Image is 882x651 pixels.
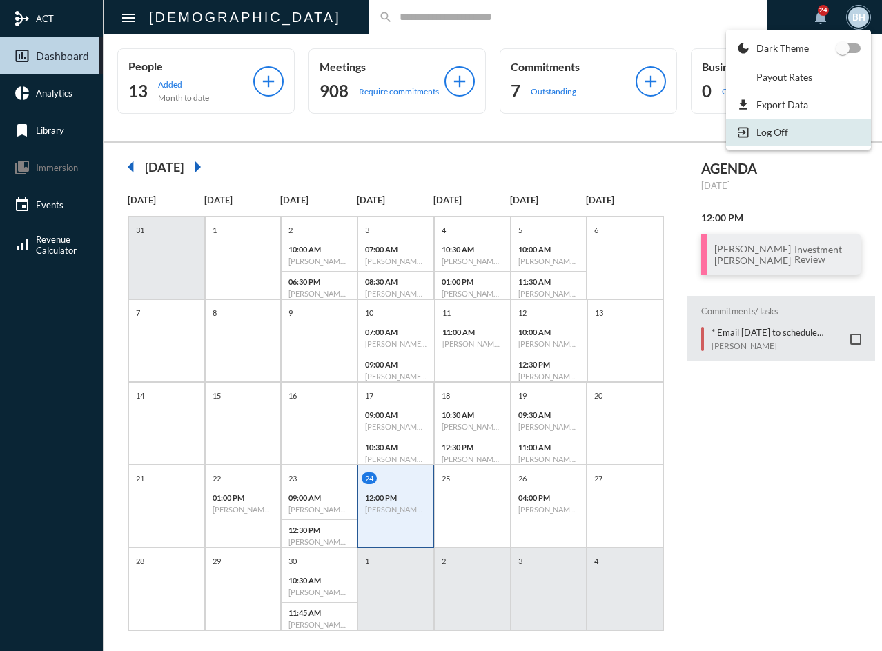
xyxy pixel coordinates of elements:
p: Dark Theme [756,42,809,54]
mat-icon: exit_to_app [736,126,750,139]
p: Payout Rates [756,71,812,83]
mat-icon: dark_mode [736,41,750,55]
p: Export Data [756,99,808,110]
p: Log Off [756,126,788,138]
mat-icon: get_app [736,98,750,112]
